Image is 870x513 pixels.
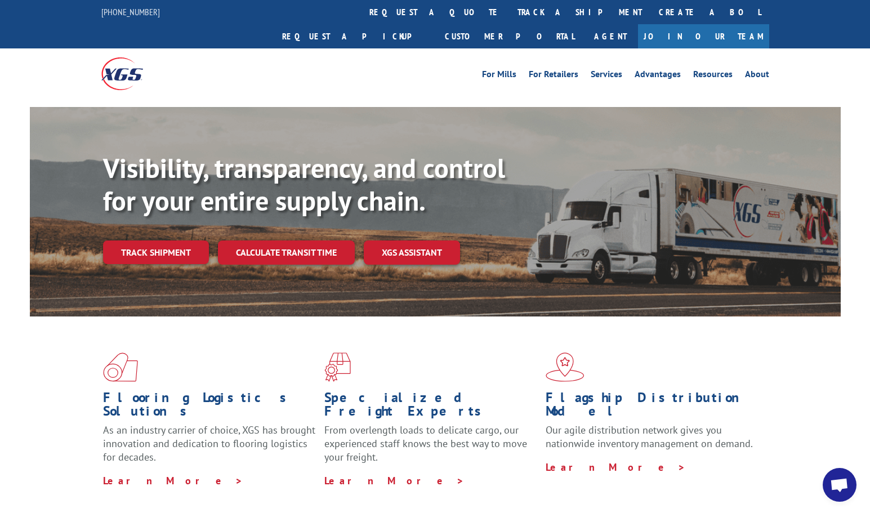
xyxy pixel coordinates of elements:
[103,423,315,463] span: As an industry carrier of choice, XGS has brought innovation and dedication to flooring logistics...
[324,353,351,382] img: xgs-icon-focused-on-flooring-red
[103,353,138,382] img: xgs-icon-total-supply-chain-intelligence-red
[324,391,537,423] h1: Specialized Freight Experts
[745,70,769,82] a: About
[638,24,769,48] a: Join Our Team
[274,24,436,48] a: Request a pickup
[324,474,465,487] a: Learn More >
[103,391,316,423] h1: Flooring Logistics Solutions
[693,70,733,82] a: Resources
[591,70,622,82] a: Services
[103,474,243,487] a: Learn More >
[218,240,355,265] a: Calculate transit time
[103,150,505,218] b: Visibility, transparency, and control for your entire supply chain.
[823,468,856,502] div: Open chat
[635,70,681,82] a: Advantages
[324,423,537,474] p: From overlength loads to delicate cargo, our experienced staff knows the best way to move your fr...
[583,24,638,48] a: Agent
[546,423,753,450] span: Our agile distribution network gives you nationwide inventory management on demand.
[546,461,686,474] a: Learn More >
[436,24,583,48] a: Customer Portal
[101,6,160,17] a: [PHONE_NUMBER]
[546,391,759,423] h1: Flagship Distribution Model
[546,353,585,382] img: xgs-icon-flagship-distribution-model-red
[364,240,460,265] a: XGS ASSISTANT
[103,240,209,264] a: Track shipment
[529,70,578,82] a: For Retailers
[482,70,516,82] a: For Mills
